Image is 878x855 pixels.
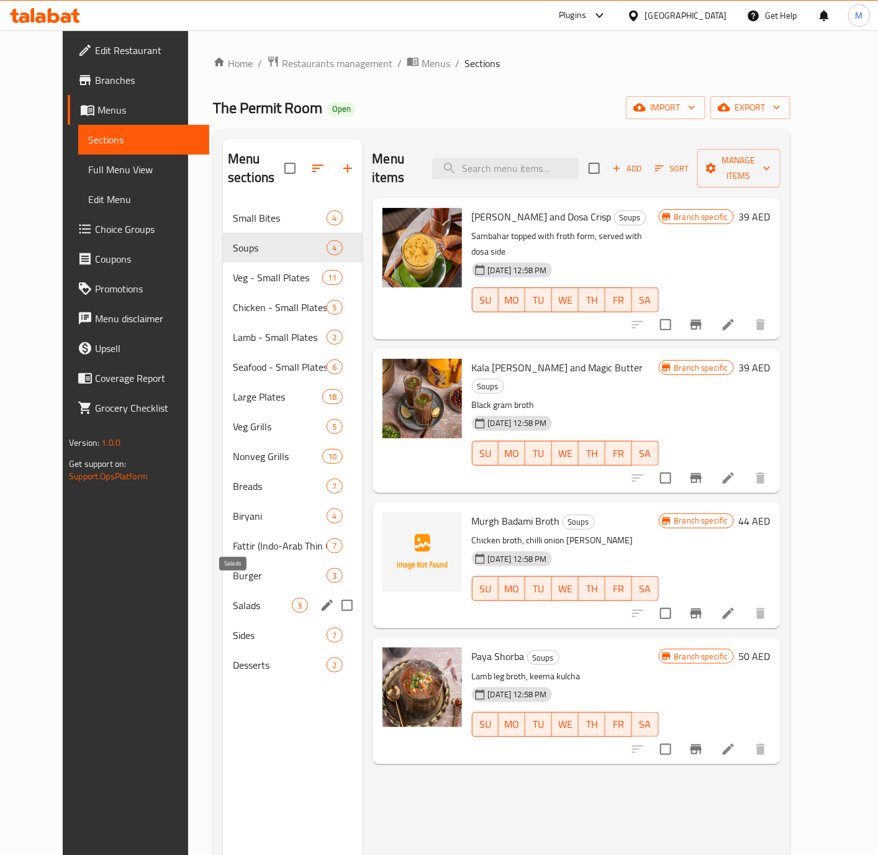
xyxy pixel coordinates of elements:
button: MO [499,576,525,601]
a: Restaurants management [267,55,392,71]
button: Sort [652,159,692,178]
button: TH [579,712,605,737]
a: Edit menu item [721,317,736,332]
span: Small Bites [233,210,327,225]
span: TH [584,445,600,463]
nav: breadcrumb [213,55,790,71]
div: Soups [472,379,504,394]
span: Menu disclaimer [95,311,199,326]
span: 5 [327,302,342,314]
span: Choice Groups [95,222,199,237]
div: Veg Grills [233,419,327,434]
div: [GEOGRAPHIC_DATA] [645,9,727,22]
button: Add [607,159,647,178]
span: Large Plates [233,389,322,404]
button: TU [525,712,552,737]
span: Sections [88,132,199,147]
button: SU [472,576,499,601]
span: Upsell [95,341,199,356]
div: Salads3edit [223,590,362,620]
button: export [710,96,790,119]
span: Add [610,161,644,176]
span: Paya Shorba [472,647,525,666]
a: Coverage Report [68,363,209,393]
button: WE [552,441,579,466]
button: WE [552,712,579,737]
div: Fattir (Indo-Arab Thin Crust Pizza) [233,538,327,553]
span: [PERSON_NAME] and Dosa Crisp [472,207,612,226]
div: items [327,658,342,672]
span: Lamb - Small Plates [233,330,327,345]
button: MO [499,712,525,737]
span: Soups [563,515,594,529]
span: Select to update [653,600,679,627]
a: Edit Restaurant [68,35,209,65]
span: 7 [327,481,342,492]
span: Restaurants management [282,56,392,71]
span: Desserts [233,658,327,672]
span: SU [477,445,494,463]
span: Grocery Checklist [95,400,199,415]
h2: Menu sections [228,150,284,187]
span: Select to update [653,736,679,762]
span: Select to update [653,312,679,338]
span: [DATE] 12:58 PM [483,689,552,700]
a: Promotions [68,274,209,304]
img: Sambhar Cappuchino and Dosa Crisp [382,208,462,287]
a: Sections [78,125,209,155]
a: Edit menu item [721,606,736,621]
span: SU [477,291,494,309]
span: Murgh Badami Broth [472,512,560,530]
span: 11 [323,272,342,284]
button: MO [499,287,525,312]
span: Biryani [233,509,327,523]
div: Sides7 [223,620,362,650]
button: FR [605,576,632,601]
div: Nonveg Grills [233,449,322,464]
span: TU [530,580,547,598]
button: SA [632,441,659,466]
a: Edit menu item [721,471,736,486]
div: items [327,509,342,523]
div: Sides [233,628,327,643]
a: Menu disclaimer [68,304,209,333]
span: 7 [327,540,342,552]
span: Promotions [95,281,199,296]
button: TU [525,576,552,601]
div: items [327,538,342,553]
span: 4 [327,510,342,522]
span: Open [327,104,356,114]
button: Branch-specific-item [681,599,711,628]
button: delete [746,310,776,340]
span: Branches [95,73,199,88]
div: items [327,479,342,494]
a: Branches [68,65,209,95]
span: The Permit Room [213,94,322,122]
div: Seafood - Small Plates6 [223,352,362,382]
div: Soups [563,515,595,530]
p: Chicken broth, chilli onion [PERSON_NAME] [472,533,659,548]
span: TH [584,580,600,598]
span: 1.0.0 [102,435,121,451]
a: Menus [68,95,209,125]
button: TH [579,441,605,466]
div: Breads [233,479,327,494]
span: Branch specific [669,211,733,223]
span: Seafood - Small Plates [233,360,327,374]
div: items [327,360,342,374]
div: Soups [614,210,646,225]
span: Chicken - Small Plates [233,300,327,315]
div: items [327,300,342,315]
span: [DATE] 12:58 PM [483,417,552,429]
span: WE [557,580,574,598]
span: 6 [327,361,342,373]
span: 3 [327,570,342,582]
span: 2 [327,332,342,343]
span: SA [637,580,654,598]
span: SA [637,715,654,733]
button: import [626,96,705,119]
span: Sort items [647,159,697,178]
span: Soups [528,651,559,665]
button: FR [605,712,632,737]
